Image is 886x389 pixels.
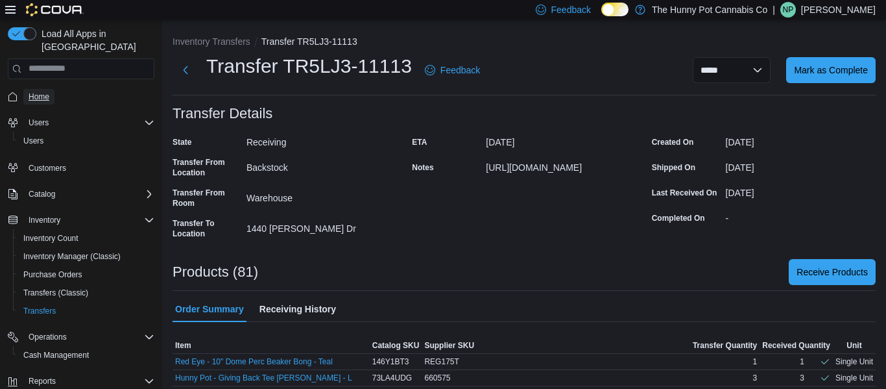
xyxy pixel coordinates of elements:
[652,188,717,198] label: Last Received On
[780,2,796,18] div: Nick Parks
[18,347,154,363] span: Cash Management
[13,247,160,266] button: Inventory Manager (Classic)
[173,338,370,353] button: Item
[23,233,78,244] span: Inventory Count
[422,338,689,353] button: Supplier SKU
[846,340,861,351] span: Unit
[13,132,160,150] button: Users
[23,350,89,360] span: Cash Management
[412,137,427,147] label: ETA
[18,133,154,149] span: Users
[23,373,154,389] span: Reports
[412,162,433,173] label: Notes
[486,157,636,173] div: [URL][DOMAIN_NAME]
[3,158,160,177] button: Customers
[601,16,602,17] span: Dark Mode
[424,357,459,367] span: REG175T
[794,64,868,77] span: Mark as Complete
[23,306,56,316] span: Transfers
[29,189,55,199] span: Catalog
[173,57,198,83] button: Next
[372,373,412,383] span: 73LA4UDG
[3,185,160,203] button: Catalog
[652,213,705,223] label: Completed On
[175,296,244,322] span: Order Summary
[18,285,154,301] span: Transfers (Classic)
[18,231,154,246] span: Inventory Count
[246,218,396,234] div: 1440 [PERSON_NAME] Dr
[23,329,154,345] span: Operations
[833,370,876,386] div: Single Unit
[3,328,160,346] button: Operations
[13,346,160,364] button: Cash Management
[29,163,66,173] span: Customers
[29,118,49,128] span: Users
[833,338,876,353] button: Unit
[370,338,422,353] button: Catalog SKU
[796,266,868,279] span: Receive Products
[786,57,876,83] button: Mark as Complete
[690,338,760,353] button: Transfer Quantity
[175,373,352,383] button: Hunny Pot - Giving Back Tee [PERSON_NAME] - L
[23,251,121,262] span: Inventory Manager (Classic)
[23,160,71,176] a: Customers
[175,357,333,366] button: Red Eye - 10" Dome Perc Beaker Bong - Teal
[726,132,876,147] div: [DATE]
[420,57,485,83] a: Feedback
[18,303,61,319] a: Transfers
[753,373,758,383] span: 3
[29,215,60,225] span: Inventory
[261,36,357,47] button: Transfer TR5LJ3-11113
[23,115,154,131] span: Users
[3,114,160,132] button: Users
[246,157,396,173] div: Backstock
[18,303,154,319] span: Transfers
[18,231,84,246] a: Inventory Count
[173,35,876,51] nav: An example of EuiBreadcrumbs
[372,357,409,367] span: 146Y1BT3
[762,340,830,351] span: Received Quantity
[726,182,876,198] div: [DATE]
[259,296,336,322] span: Receiving History
[23,288,88,298] span: Transfers (Classic)
[173,106,272,121] h3: Transfer Details
[760,338,833,353] button: Received Quantity
[18,249,126,264] a: Inventory Manager (Classic)
[23,373,61,389] button: Reports
[18,133,49,149] a: Users
[551,3,591,16] span: Feedback
[29,92,49,102] span: Home
[175,340,191,351] span: Item
[206,53,412,79] h1: Transfer TR5LJ3-11113
[13,266,160,284] button: Purchase Orders
[173,188,241,208] label: Transfer From Room
[772,2,775,18] p: |
[173,264,258,280] h3: Products (81)
[26,3,84,16] img: Cova
[18,249,154,264] span: Inventory Manager (Classic)
[23,186,154,202] span: Catalog
[601,3,629,16] input: Dark Mode
[23,329,72,345] button: Operations
[13,302,160,320] button: Transfers
[800,373,804,383] div: 3
[726,157,876,173] div: [DATE]
[23,159,154,175] span: Customers
[372,340,420,351] span: Catalog SKU
[652,2,767,18] p: The Hunny Pot Cannabis Co
[18,267,88,282] a: Purchase Orders
[424,373,450,383] span: 660575
[23,115,54,131] button: Users
[173,36,250,47] button: Inventory Transfers
[23,212,66,228] button: Inventory
[13,284,160,302] button: Transfers (Classic)
[13,229,160,247] button: Inventory Count
[440,64,480,77] span: Feedback
[23,136,43,146] span: Users
[833,354,876,370] div: Single Unit
[693,340,757,351] span: Transfer Quantity
[36,27,154,53] span: Load All Apps in [GEOGRAPHIC_DATA]
[801,2,876,18] p: [PERSON_NAME]
[726,208,876,223] div: -
[173,157,241,178] label: Transfer From Location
